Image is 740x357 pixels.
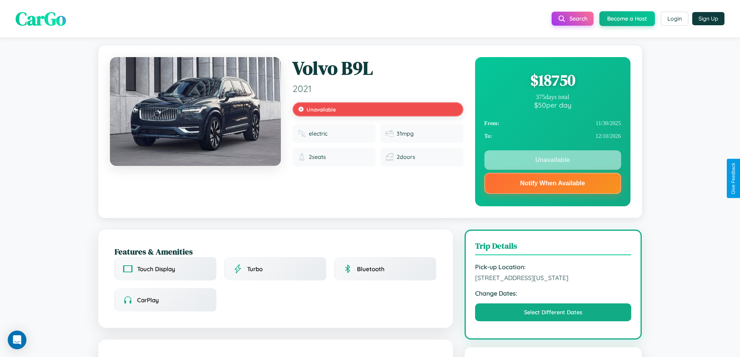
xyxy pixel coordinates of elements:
span: Turbo [247,265,263,273]
button: Notify When Available [484,173,621,194]
span: 2 seats [309,153,326,160]
div: $ 50 per day [484,101,621,109]
span: CarPlay [137,296,159,304]
span: Touch Display [137,265,175,273]
span: [STREET_ADDRESS][US_STATE] [475,274,632,282]
span: CarGo [16,6,66,31]
strong: From: [484,120,500,127]
img: Volvo B9L 2021 [110,57,281,166]
strong: To: [484,133,492,139]
div: 11 / 30 / 2025 [484,117,621,130]
strong: Pick-up Location: [475,263,632,271]
div: $ 18750 [484,70,621,91]
button: Unavailable [484,150,621,170]
div: Open Intercom Messenger [8,331,26,349]
button: Login [661,12,688,26]
button: Sign Up [692,12,724,25]
h3: Trip Details [475,240,632,255]
img: Doors [386,153,394,161]
strong: Change Dates: [475,289,632,297]
img: Fuel efficiency [386,130,394,138]
span: Search [569,15,587,22]
span: Bluetooth [357,265,385,273]
button: Become a Host [599,11,655,26]
span: 2 doors [397,153,415,160]
span: Unavailable [306,106,336,113]
div: Give Feedback [731,163,736,194]
h2: Features & Amenities [115,246,437,257]
img: Fuel type [298,130,306,138]
span: 2021 [293,83,463,94]
button: Search [552,12,594,26]
div: 375 days total [484,94,621,101]
span: 31 mpg [397,130,414,137]
button: Select Different Dates [475,303,632,321]
h1: Volvo B9L [293,57,463,80]
span: electric [309,130,327,137]
img: Seats [298,153,306,161]
div: 12 / 10 / 2026 [484,130,621,143]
